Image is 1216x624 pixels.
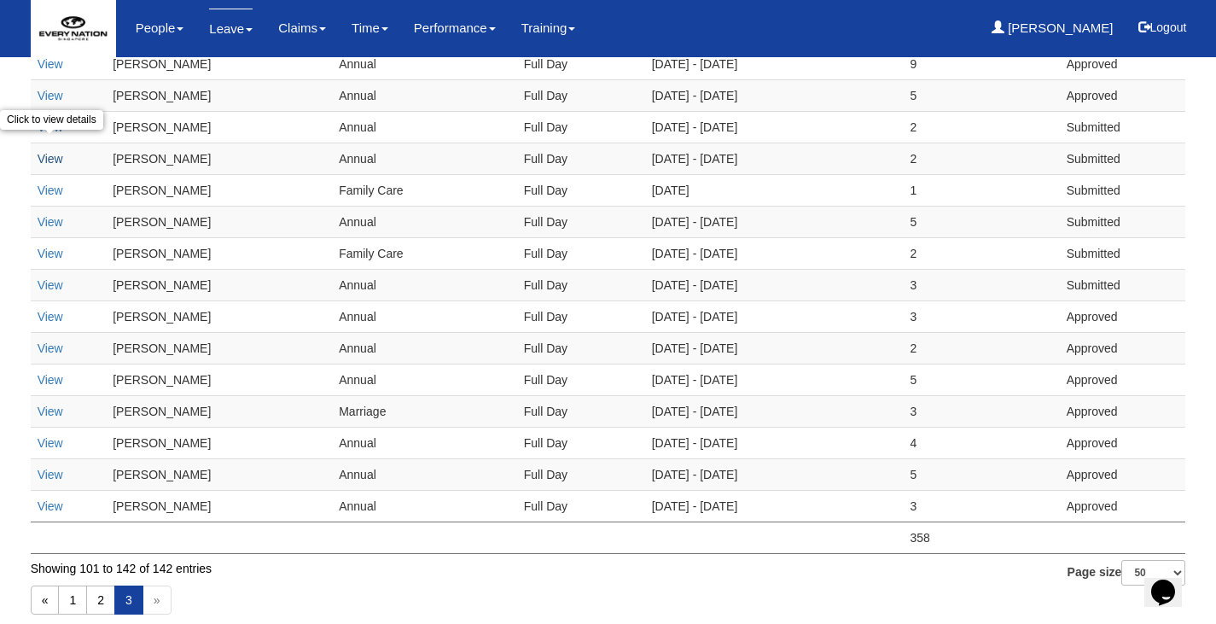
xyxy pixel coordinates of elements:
span: Click to view details [38,278,63,292]
td: Approved [1060,458,1186,490]
td: 5 [903,364,1059,395]
td: [PERSON_NAME] [106,458,332,490]
td: Annual [332,364,517,395]
td: Annual [332,269,517,300]
td: Full Day [517,79,645,111]
td: [PERSON_NAME] [106,395,332,427]
span: Click to view details [38,405,63,418]
td: Submitted [1060,269,1186,300]
td: Full Day [517,143,645,174]
td: 3 [903,490,1059,522]
td: Annual [332,300,517,332]
a: View [38,341,63,355]
td: Approved [1060,79,1186,111]
td: Submitted [1060,111,1186,143]
a: 2 [86,586,115,615]
td: Full Day [517,458,645,490]
td: [DATE] - [DATE] [645,48,904,79]
label: Page size [1068,560,1186,586]
td: [DATE] - [DATE] [645,79,904,111]
td: [PERSON_NAME] [106,143,332,174]
td: Full Day [517,490,645,522]
a: View [38,373,63,387]
a: [PERSON_NAME] [992,9,1114,48]
td: Submitted [1060,143,1186,174]
td: [DATE] - [DATE] [645,332,904,364]
span: Click to view details [38,373,63,387]
td: Marriage [332,395,517,427]
td: 1 [903,174,1059,206]
span: Click to view details [38,436,63,450]
td: Full Day [517,206,645,237]
td: 4 [903,427,1059,458]
td: [DATE] - [DATE] [645,395,904,427]
a: Leave [209,9,253,49]
td: Approved [1060,395,1186,427]
td: Annual [332,79,517,111]
a: « [31,586,60,615]
a: Performance [414,9,496,48]
td: Full Day [517,237,645,269]
span: Click to view details [38,247,63,260]
td: Annual [332,490,517,522]
a: View [38,89,63,102]
a: View [38,215,63,229]
a: View [38,468,63,481]
td: [DATE] - [DATE] [645,206,904,237]
td: 5 [903,458,1059,490]
td: [PERSON_NAME] [106,427,332,458]
td: Full Day [517,364,645,395]
span: Click to view details [38,89,63,102]
td: Full Day [517,300,645,332]
td: [PERSON_NAME] [106,79,332,111]
td: 3 [903,395,1059,427]
td: 3 [903,300,1059,332]
td: Annual [332,111,517,143]
td: [PERSON_NAME] [106,332,332,364]
span: Click to view details [38,57,63,71]
select: Page size [1121,560,1185,586]
td: Approved [1060,364,1186,395]
td: Annual [332,206,517,237]
td: 5 [903,79,1059,111]
td: 2 [903,143,1059,174]
td: 5 [903,206,1059,237]
td: [PERSON_NAME] [106,364,332,395]
td: [PERSON_NAME] [106,206,332,237]
td: [PERSON_NAME] [106,237,332,269]
a: 3 [114,586,143,615]
span: Click to view details [38,310,63,324]
td: [DATE] - [DATE] [645,427,904,458]
a: 1 [58,586,87,615]
td: Full Day [517,395,645,427]
td: Annual [332,332,517,364]
td: [DATE] - [DATE] [645,269,904,300]
a: View [38,247,63,260]
td: Approved [1060,332,1186,364]
td: Approved [1060,490,1186,522]
td: Full Day [517,332,645,364]
iframe: chat widget [1144,556,1199,607]
td: [PERSON_NAME] [106,300,332,332]
td: [PERSON_NAME] [106,269,332,300]
td: Annual [332,427,517,458]
td: [PERSON_NAME] [106,111,332,143]
td: [DATE] - [DATE] [645,237,904,269]
a: Training [521,9,576,48]
td: Annual [332,458,517,490]
td: [DATE] - [DATE] [645,143,904,174]
span: Click to view details [38,468,63,481]
td: 358 [903,522,1059,553]
td: [DATE] - [DATE] [645,300,904,332]
span: Click to view details [38,341,63,355]
td: Family Care [332,174,517,206]
td: Approved [1060,300,1186,332]
td: 3 [903,269,1059,300]
a: View [38,278,63,292]
a: View [38,57,63,71]
a: View [38,310,63,324]
td: Full Day [517,427,645,458]
td: Annual [332,48,517,79]
td: [DATE] - [DATE] [645,364,904,395]
td: [DATE] [645,174,904,206]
